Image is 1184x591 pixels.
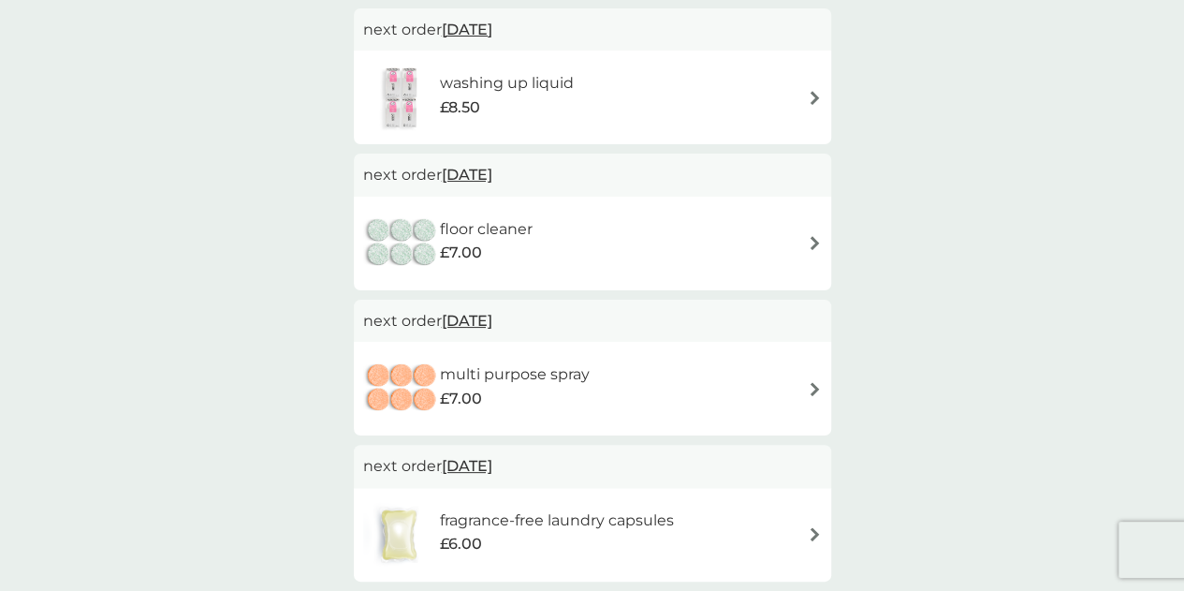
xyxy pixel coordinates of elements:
[363,65,440,130] img: washing up liquid
[808,91,822,105] img: arrow right
[363,356,440,421] img: multi purpose spray
[440,217,533,242] h6: floor cleaner
[442,303,492,339] span: [DATE]
[808,236,822,250] img: arrow right
[363,502,434,568] img: fragrance-free laundry capsules
[442,11,492,48] span: [DATE]
[442,448,492,484] span: [DATE]
[363,454,822,479] p: next order
[440,387,482,411] span: £7.00
[363,211,440,276] img: floor cleaner
[363,18,822,42] p: next order
[363,163,822,187] p: next order
[440,71,574,96] h6: washing up liquid
[440,241,482,265] span: £7.00
[808,382,822,396] img: arrow right
[363,309,822,333] p: next order
[439,532,481,556] span: £6.00
[808,527,822,541] img: arrow right
[439,509,673,533] h6: fragrance-free laundry capsules
[440,96,480,120] span: £8.50
[440,362,590,387] h6: multi purpose spray
[442,156,492,193] span: [DATE]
